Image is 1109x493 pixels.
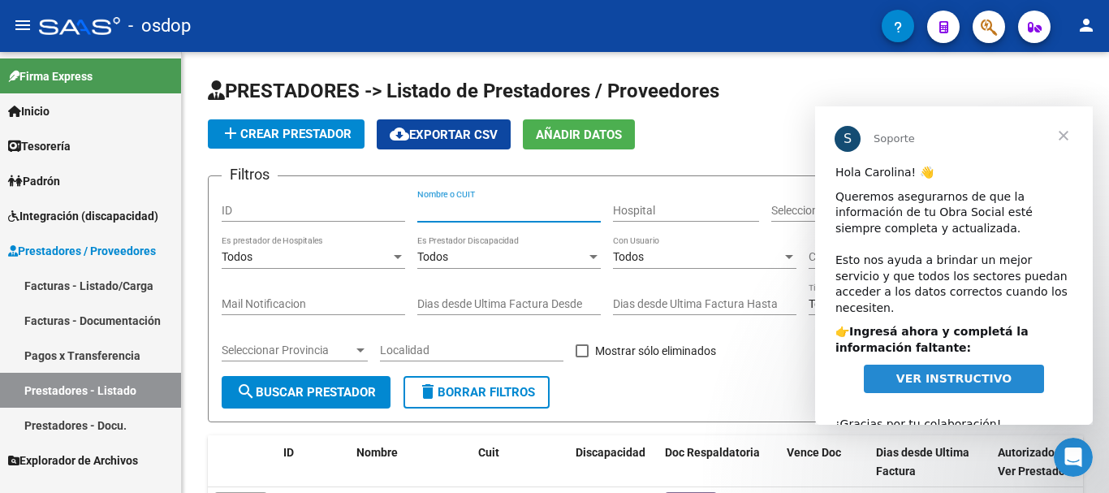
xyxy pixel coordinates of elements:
[991,435,1081,489] datatable-header-cell: Autorizados a Ver Prestador
[1077,15,1096,35] mat-icon: person
[377,119,511,149] button: Exportar CSV
[236,385,376,400] span: Buscar Prestador
[787,446,841,459] span: Vence Doc
[350,435,472,489] datatable-header-cell: Nombre
[576,446,645,459] span: Discapacidad
[283,446,294,459] span: ID
[8,102,50,120] span: Inicio
[403,376,550,409] button: Borrar Filtros
[998,446,1069,478] span: Autorizados a Ver Prestador
[277,435,350,489] datatable-header-cell: ID
[356,446,398,459] span: Nombre
[208,119,365,149] button: Crear Prestador
[222,250,252,263] span: Todos
[221,127,352,141] span: Crear Prestador
[876,446,969,478] span: Dias desde Ultima Factura
[128,8,191,44] span: - osdop
[222,163,278,186] h3: Filtros
[418,382,438,401] mat-icon: delete
[771,204,903,218] span: Seleccionar Gerenciador
[222,376,391,409] button: Buscar Prestador
[613,250,644,263] span: Todos
[536,128,622,142] span: Añadir Datos
[809,297,839,310] span: Todos
[1054,438,1093,477] iframe: Intercom live chat
[523,119,635,149] button: Añadir Datos
[8,172,60,190] span: Padrón
[236,382,256,401] mat-icon: search
[417,250,448,263] span: Todos
[418,385,535,400] span: Borrar Filtros
[8,207,158,225] span: Integración (discapacidad)
[13,15,32,35] mat-icon: menu
[595,341,716,361] span: Mostrar sólo eliminados
[665,446,760,459] span: Doc Respaldatoria
[221,123,240,143] mat-icon: add
[8,242,156,260] span: Prestadores / Proveedores
[20,294,257,342] div: ¡Gracias por tu colaboración! ​
[8,67,93,85] span: Firma Express
[208,80,719,102] span: PRESTADORES -> Listado de Prestadores / Proveedores
[8,137,71,155] span: Tesorería
[478,446,499,459] span: Cuit
[8,452,138,469] span: Explorador de Archivos
[569,435,658,489] datatable-header-cell: Discapacidad
[222,344,353,357] span: Seleccionar Provincia
[658,435,780,489] datatable-header-cell: Doc Respaldatoria
[390,128,498,142] span: Exportar CSV
[870,435,991,489] datatable-header-cell: Dias desde Ultima Factura
[815,106,1093,425] iframe: Intercom live chat mensaje
[472,435,569,489] datatable-header-cell: Cuit
[780,435,870,489] datatable-header-cell: Vence Doc
[390,124,409,144] mat-icon: cloud_download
